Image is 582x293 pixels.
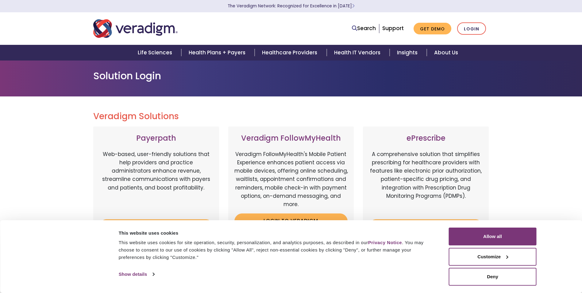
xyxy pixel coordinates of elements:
a: Privacy Notice [368,240,402,245]
a: About Us [427,45,465,61]
a: Login [457,22,486,35]
h3: Veradigm FollowMyHealth [234,134,348,143]
h3: ePrescribe [369,134,483,143]
h1: Solution Login [93,70,489,82]
a: Life Sciences [130,45,181,61]
h2: Veradigm Solutions [93,111,489,122]
p: Veradigm FollowMyHealth's Mobile Patient Experience enhances patient access via mobile devices, o... [234,150,348,209]
button: Customize [449,248,537,266]
div: This website uses cookies [119,229,435,237]
a: Health IT Vendors [327,45,390,61]
a: Login to Payerpath [99,219,213,233]
p: Web-based, user-friendly solutions that help providers and practice administrators enhance revenu... [99,150,213,215]
p: A comprehensive solution that simplifies prescribing for healthcare providers with features like ... [369,150,483,215]
a: Healthcare Providers [255,45,326,61]
span: Learn More [352,3,355,9]
h3: Payerpath [99,134,213,143]
a: Insights [390,45,427,61]
a: Support [382,25,404,32]
a: Search [352,24,376,33]
a: Login to Veradigm FollowMyHealth [234,213,348,233]
a: The Veradigm Network: Recognized for Excellence in [DATE]Learn More [228,3,355,9]
a: Login to ePrescribe [369,219,483,233]
a: Get Demo [414,23,451,35]
button: Allow all [449,228,537,245]
a: Show details [119,270,154,279]
button: Deny [449,268,537,286]
div: This website uses cookies for site operation, security, personalization, and analytics purposes, ... [119,239,435,261]
img: Veradigm logo [93,18,178,39]
a: Health Plans + Payers [181,45,255,61]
